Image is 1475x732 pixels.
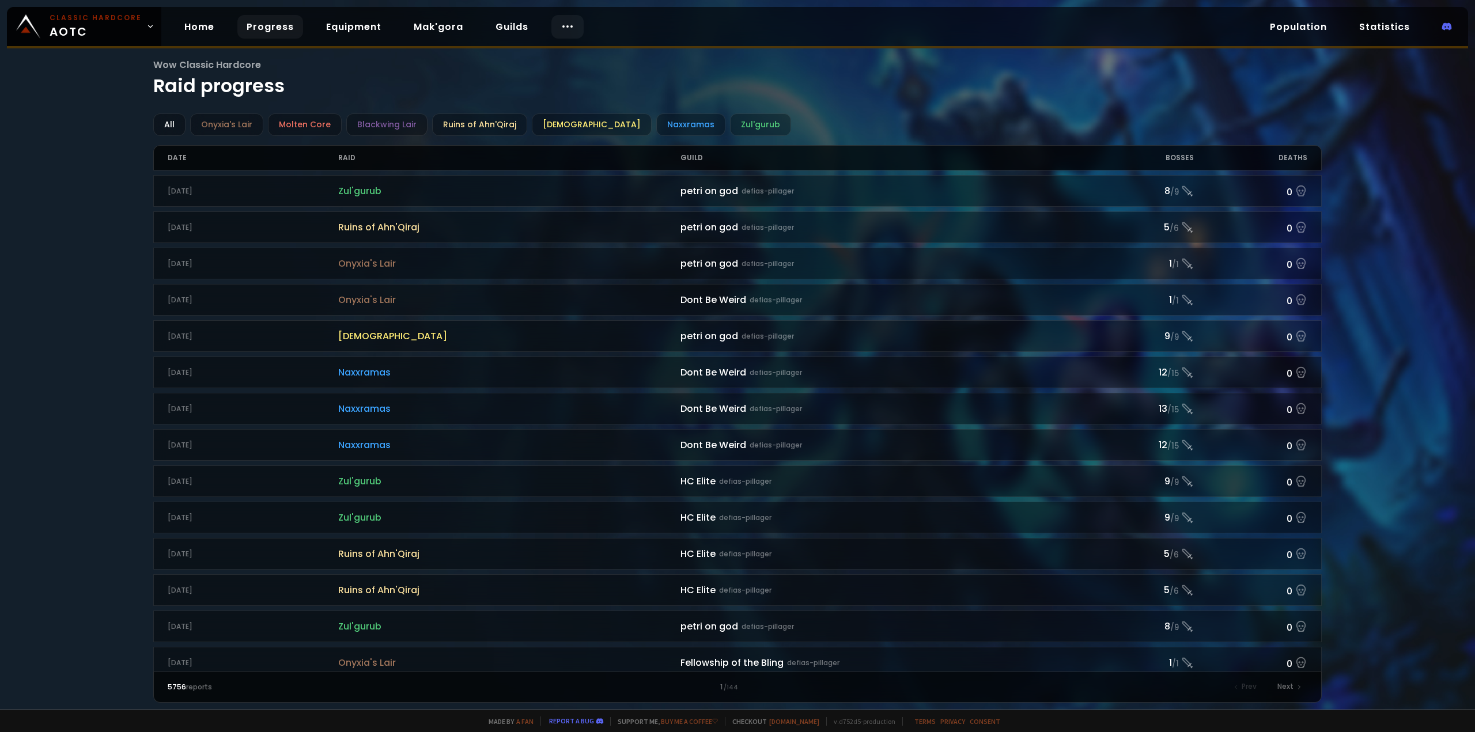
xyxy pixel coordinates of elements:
div: petri on god [680,256,1080,271]
div: 5 [1080,583,1194,597]
span: Zul'gurub [338,184,680,198]
div: 1 [1080,256,1194,271]
div: 12 [1080,365,1194,380]
div: 0 [1194,473,1308,490]
small: defias-pillager [719,476,771,487]
a: [DATE]NaxxramasDont Be Weirddefias-pillager13/150 [153,393,1322,424]
a: Mak'gora [404,15,472,39]
div: [DEMOGRAPHIC_DATA] [532,113,652,136]
div: Dont Be Weird [680,365,1080,380]
a: [DATE]Zul'gurubpetri on goddefias-pillager8/90 [153,175,1322,207]
small: defias-pillager [719,585,771,596]
span: Onyxia's Lair [338,655,680,670]
div: 0 [1194,437,1308,453]
small: / 9 [1170,332,1179,343]
a: [DATE]NaxxramasDont Be Weirddefias-pillager12/150 [153,356,1322,388]
a: [DATE]Zul'gurubpetri on goddefias-pillager8/90 [153,610,1322,642]
div: HC Elite [680,510,1080,525]
a: [DATE]Zul'gurubHC Elitedefias-pillager9/90 [153,502,1322,533]
div: [DATE] [168,440,339,450]
div: All [153,113,186,136]
div: 0 [1194,400,1308,417]
div: 1 [1080,655,1194,670]
div: HC Elite [680,583,1080,597]
div: [DATE] [168,476,339,487]
a: [DATE]Ruins of Ahn'Qirajpetri on goddefias-pillager5/60 [153,211,1322,243]
a: [DATE]NaxxramasDont Be Weirddefias-pillager12/150 [153,429,1322,461]
div: 0 [1194,618,1308,635]
a: [DATE]Onyxia's LairDont Be Weirddefias-pillager1/10 [153,284,1322,316]
div: [DATE] [168,404,339,414]
small: / 144 [724,683,738,692]
span: [DEMOGRAPHIC_DATA] [338,329,680,343]
div: HC Elite [680,547,1080,561]
div: Blackwing Lair [346,113,428,136]
span: Zul'gurub [338,474,680,488]
div: 5 [1080,220,1194,234]
span: Support me, [610,717,718,726]
a: [DATE]Ruins of Ahn'QirajHC Elitedefias-pillager5/60 [153,538,1322,570]
a: Home [175,15,224,39]
small: / 9 [1170,513,1179,525]
div: 1 [1080,293,1194,307]
div: [DATE] [168,367,339,378]
div: 0 [1194,545,1308,562]
small: defias-pillager [750,295,802,305]
div: petri on god [680,329,1080,343]
span: Naxxramas [338,365,680,380]
a: [DATE]Onyxia's LairFellowship of the Blingdefias-pillager1/10 [153,647,1322,678]
small: / 15 [1167,441,1179,452]
div: Date [168,146,339,170]
div: 0 [1194,654,1308,671]
div: [DATE] [168,331,339,342]
div: Prev [1228,679,1264,695]
div: [DATE] [168,585,339,596]
div: 0 [1194,255,1308,272]
div: 0 [1194,364,1308,381]
small: / 1 [1172,295,1179,307]
div: HC Elite [680,474,1080,488]
div: Zul'gurub [730,113,791,136]
a: [DATE]Onyxia's Lairpetri on goddefias-pillager1/10 [153,248,1322,279]
div: Bosses [1080,146,1194,170]
small: / 9 [1170,477,1179,488]
div: 9 [1080,329,1194,343]
a: [DATE]Ruins of Ahn'QirajHC Elitedefias-pillager5/60 [153,574,1322,606]
a: Statistics [1350,15,1419,39]
a: a fan [516,717,534,726]
div: 0 [1194,509,1308,526]
a: Consent [970,717,1000,726]
small: / 6 [1170,223,1179,234]
div: 8 [1080,619,1194,634]
div: petri on god [680,184,1080,198]
div: [DATE] [168,259,339,269]
div: Molten Core [268,113,342,136]
small: defias-pillager [750,404,802,414]
span: AOTC [50,13,142,40]
div: Deaths [1194,146,1308,170]
a: Buy me a coffee [661,717,718,726]
div: 0 [1194,183,1308,199]
small: defias-pillager [787,658,839,668]
span: Zul'gurub [338,619,680,634]
span: Ruins of Ahn'Qiraj [338,547,680,561]
span: Ruins of Ahn'Qiraj [338,220,680,234]
div: Guild [680,146,1080,170]
div: 9 [1080,474,1194,488]
a: Progress [237,15,303,39]
div: [DATE] [168,186,339,196]
div: 13 [1080,401,1194,416]
div: Next [1270,679,1307,695]
small: / 1 [1172,259,1179,271]
small: defias-pillager [719,549,771,559]
div: 9 [1080,510,1194,525]
small: / 15 [1167,404,1179,416]
div: Dont Be Weird [680,401,1080,416]
div: Dont Be Weird [680,438,1080,452]
a: Equipment [317,15,391,39]
a: Population [1261,15,1336,39]
div: petri on god [680,220,1080,234]
div: [DATE] [168,621,339,632]
div: Fellowship of the Bling [680,655,1080,670]
div: [DATE] [168,513,339,523]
